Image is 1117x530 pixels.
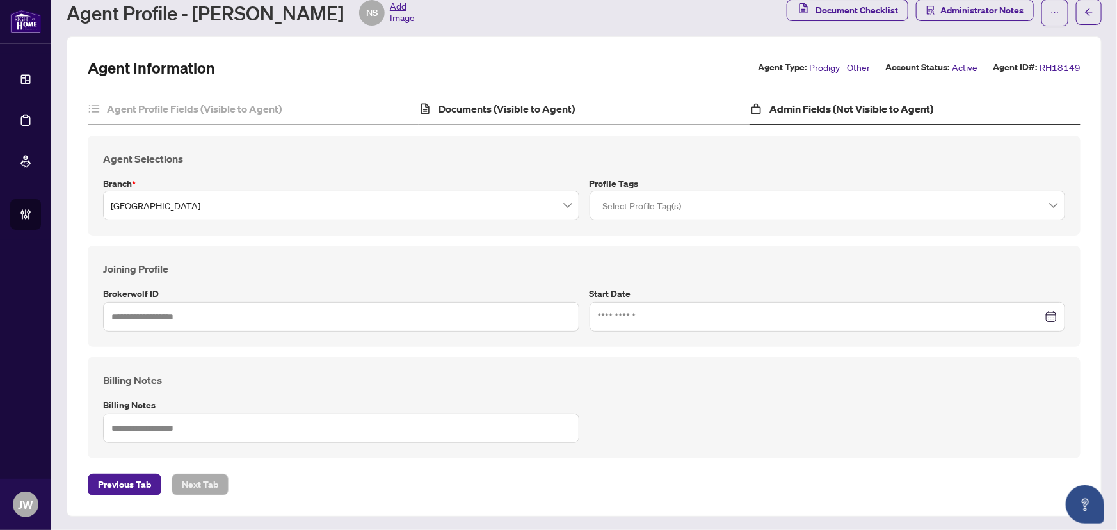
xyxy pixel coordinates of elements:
span: Prodigy - Other [809,60,870,75]
span: Active [952,60,977,75]
span: Durham [111,193,572,218]
span: JW [18,495,33,513]
span: NS [366,6,378,20]
label: Agent ID#: [993,60,1037,75]
h4: Billing Notes [103,373,1065,388]
h4: Admin Fields (Not Visible to Agent) [769,101,933,116]
button: Open asap [1066,485,1104,524]
label: Branch [103,177,579,191]
span: ellipsis [1050,8,1059,17]
h4: Joining Profile [103,261,1065,277]
h4: Agent Profile Fields (Visible to Agent) [107,101,282,116]
button: Next Tab [172,474,229,495]
span: arrow-left [1084,8,1093,17]
img: logo [10,10,41,33]
span: Previous Tab [98,474,151,495]
span: RH18149 [1040,60,1081,75]
h4: Documents (Visible to Agent) [438,101,575,116]
label: Profile Tags [590,177,1066,191]
label: Brokerwolf ID [103,287,579,301]
label: Account Status: [885,60,949,75]
h2: Agent Information [88,58,215,78]
label: Agent Type: [758,60,807,75]
span: solution [926,6,935,15]
label: Start Date [590,287,1066,301]
label: Billing Notes [103,398,579,412]
h4: Agent Selections [103,151,1065,166]
button: Previous Tab [88,474,161,495]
